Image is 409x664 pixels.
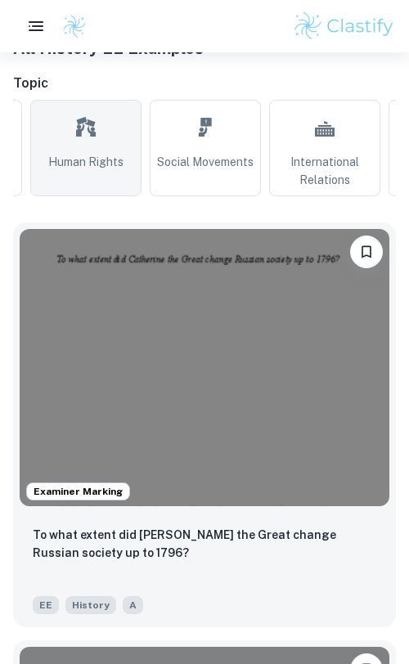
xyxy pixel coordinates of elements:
[276,153,373,189] span: International Relations
[62,14,87,38] img: Clastify logo
[13,222,396,627] a: Examiner MarkingPlease log in to bookmark exemplarsTo what extent did Catherine the Great change ...
[20,229,389,506] img: History EE example thumbnail: To what extent did Catherine the Great c
[33,596,59,614] span: EE
[292,10,396,43] img: Clastify logo
[48,153,124,171] span: Human Rights
[52,14,87,38] a: Clastify logo
[13,74,396,93] h6: Topic
[350,236,383,268] button: Please log in to bookmark exemplars
[157,153,254,171] span: Social Movements
[27,484,129,499] span: Examiner Marking
[33,526,376,562] p: To what extent did Catherine the Great change Russian society up to 1796?
[123,596,143,614] span: A
[65,596,116,614] span: History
